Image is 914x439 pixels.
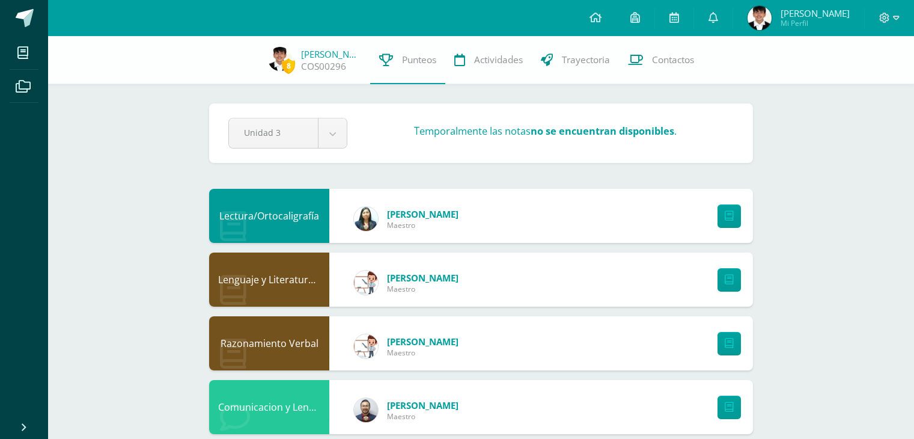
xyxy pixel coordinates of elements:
span: Mi Perfil [781,18,850,28]
img: ae0883259cc0ff7a98414bf9fd04ed3a.png [354,398,378,422]
div: Lectura/Ortocaligrafía [209,189,329,243]
img: 7b4256160ebb1349380938f6b688989c.png [354,207,378,231]
img: 46f588a5baa69dadd4e3423aeac4e3db.png [268,47,292,71]
a: [PERSON_NAME] [387,399,459,411]
a: [PERSON_NAME] [301,48,361,60]
span: Punteos [402,54,436,66]
span: Unidad 3 [244,118,303,147]
span: Actividades [474,54,523,66]
img: 46f588a5baa69dadd4e3423aeac4e3db.png [748,6,772,30]
a: Trayectoria [532,36,619,84]
a: COS00296 [301,60,346,73]
a: [PERSON_NAME] [387,272,459,284]
a: [PERSON_NAME] [387,336,459,348]
div: Lenguaje y Literatura 4to. [209,253,329,307]
img: 66b8cf1cec89364a4f61a7e3b14e6833.png [354,334,378,358]
span: Trayectoria [562,54,610,66]
a: Punteos [370,36,445,84]
span: Maestro [387,348,459,358]
span: Contactos [652,54,694,66]
a: Unidad 3 [229,118,347,148]
img: 66b8cf1cec89364a4f61a7e3b14e6833.png [354,271,378,295]
span: Maestro [387,411,459,422]
a: Contactos [619,36,703,84]
h3: Temporalmente las notas . [414,124,677,138]
a: [PERSON_NAME] [387,208,459,220]
a: Actividades [445,36,532,84]
div: Comunicacion y Lenguaje L3 [209,380,329,434]
div: Razonamiento Verbal [209,316,329,370]
span: [PERSON_NAME] [781,7,850,19]
strong: no se encuentran disponibles [531,124,674,138]
span: Maestro [387,220,459,230]
span: 8 [282,58,295,73]
span: Maestro [387,284,459,294]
